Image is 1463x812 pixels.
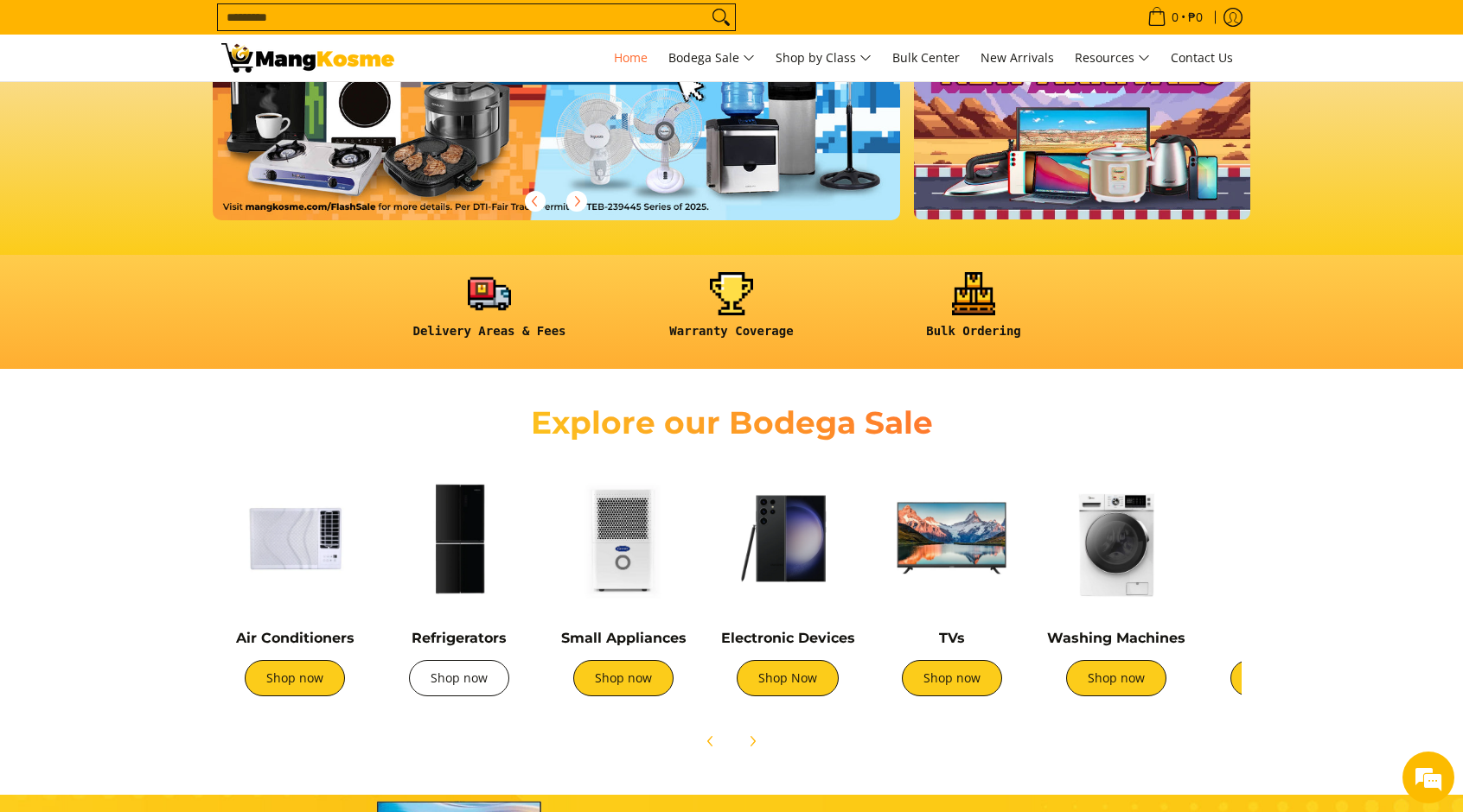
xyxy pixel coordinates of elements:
a: Bulk Center [884,35,968,81]
img: Air Conditioners [221,465,368,612]
a: Shop Now [737,660,839,696]
a: <h6><strong>Warranty Coverage</strong></h6> [619,272,844,352]
img: Refrigerators [386,465,533,612]
span: ₱0 [1185,11,1205,23]
a: Air Conditioners [236,630,355,646]
span: Home [614,49,648,66]
span: Resources [1075,48,1150,69]
a: Resources [1066,35,1159,81]
a: Shop now [1066,660,1166,696]
span: New Arrivals [981,49,1054,66]
nav: Main Menu [412,35,1242,81]
span: • [1142,8,1208,27]
img: TVs [878,465,1025,612]
span: 0 [1169,11,1181,23]
span: Bodega Sale [668,48,755,69]
button: Next [733,722,771,760]
span: Contact Us [1171,49,1233,66]
img: Small Appliances [550,465,697,612]
a: Shop now [245,660,345,696]
a: Washing Machines [1047,630,1185,646]
button: Previous [692,722,730,760]
span: Shop by Class [776,48,872,69]
a: <h6><strong>Delivery Areas & Fees</strong></h6> [377,272,602,352]
a: New Arrivals [972,35,1063,81]
a: Shop now [409,660,509,696]
a: Shop now [902,660,1002,696]
a: <h6><strong>Bulk Ordering</strong></h6> [861,272,1086,352]
h2: Explore our Bodega Sale [481,403,982,442]
a: TVs [939,630,965,646]
img: Washing Machines [1043,465,1190,612]
button: Search [707,4,735,30]
button: Next [558,182,596,220]
a: Small Appliances [561,630,687,646]
a: Home [605,35,656,81]
a: Bodega Sale [660,35,763,81]
a: Electronic Devices [721,630,855,646]
img: Electronic Devices [714,465,861,612]
a: Refrigerators [412,630,507,646]
img: Mang Kosme: Your Home Appliances Warehouse Sale Partner! [221,43,394,73]
a: Shop by Class [767,35,880,81]
img: Cookers [1207,465,1354,612]
a: Shop now [573,660,674,696]
a: Contact Us [1162,35,1242,81]
span: Bulk Center [892,49,960,66]
button: Previous [516,182,554,220]
a: Shop now [1230,660,1331,696]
